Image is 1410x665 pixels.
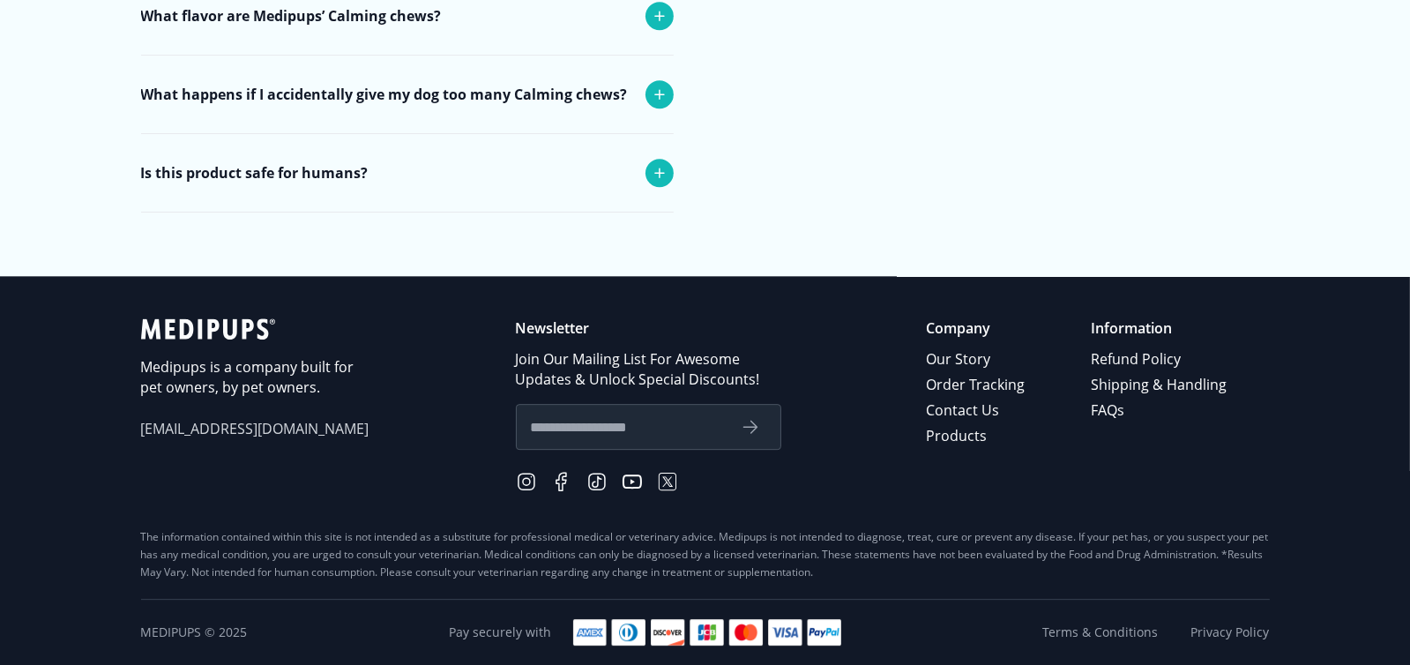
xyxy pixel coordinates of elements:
[141,55,670,111] div: Beef Flavored: Our chews will leave your pup begging for MORE!
[450,624,552,641] span: Pay securely with
[516,318,781,339] p: Newsletter
[141,419,370,439] span: [EMAIL_ADDRESS][DOMAIN_NAME]
[516,349,781,390] p: Join Our Mailing List For Awesome Updates & Unlock Special Discounts!
[927,347,1028,372] a: Our Story
[1043,624,1159,641] a: Terms & Conditions
[141,84,628,105] p: What happens if I accidentally give my dog too many Calming chews?
[927,423,1028,449] a: Products
[141,162,369,183] p: Is this product safe for humans?
[141,624,248,641] span: Medipups © 2025
[573,619,841,646] img: payment methods
[1092,318,1230,339] p: Information
[141,5,442,26] p: What flavor are Medipups’ Calming chews?
[141,133,670,232] div: Please see a veterinarian as soon as possible if you accidentally give too many. If you’re unsure...
[141,357,370,398] p: Medipups is a company built for pet owners, by pet owners.
[927,318,1028,339] p: Company
[1092,372,1230,398] a: Shipping & Handling
[1092,347,1230,372] a: Refund Policy
[141,212,670,289] div: All our products are intended to be consumed by dogs and are not safe for human consumption. Plea...
[141,528,1270,581] div: The information contained within this site is not intended as a substitute for professional medic...
[927,398,1028,423] a: Contact Us
[1092,398,1230,423] a: FAQs
[927,372,1028,398] a: Order Tracking
[1191,624,1270,641] a: Privacy Policy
